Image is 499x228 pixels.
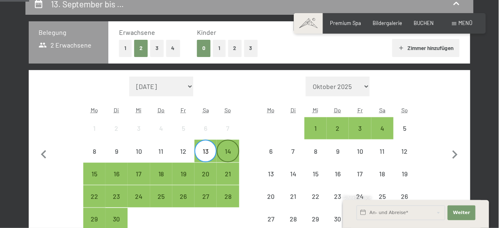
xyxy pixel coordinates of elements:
div: Sun Sep 28 2025 [217,185,239,207]
div: Abreise nicht möglich [150,140,172,162]
div: Abreise nicht möglich [327,185,349,207]
div: 15 [84,171,105,191]
div: Abreise möglich [349,117,371,139]
div: Abreise nicht möglich [349,163,371,185]
div: 25 [372,193,393,214]
div: Abreise nicht möglich [304,185,327,207]
button: 0 [197,40,211,57]
div: Abreise nicht möglich [260,163,282,185]
div: Mon Oct 06 2025 [260,140,282,162]
div: Mon Sep 01 2025 [83,117,105,139]
div: Thu Oct 16 2025 [327,163,349,185]
div: 19 [394,171,415,191]
div: Wed Oct 22 2025 [304,185,327,207]
abbr: Sonntag [401,107,408,114]
div: Abreise nicht möglich [282,140,304,162]
div: 17 [350,171,370,191]
div: Abreise nicht möglich [349,140,371,162]
div: Thu Sep 18 2025 [150,163,172,185]
div: Abreise möglich [150,185,172,207]
div: Mon Sep 22 2025 [83,185,105,207]
div: Sun Sep 21 2025 [217,163,239,185]
div: Sun Oct 12 2025 [394,140,416,162]
div: Abreise möglich [172,163,195,185]
div: Fri Sep 26 2025 [172,185,195,207]
div: Abreise möglich [105,185,128,207]
div: Fri Oct 24 2025 [349,185,371,207]
span: Kinder [197,28,216,36]
div: Abreise nicht möglich [260,140,282,162]
div: Mon Oct 13 2025 [260,163,282,185]
abbr: Mittwoch [136,107,142,114]
div: 8 [305,148,326,169]
div: Abreise nicht möglich [282,185,304,207]
abbr: Dienstag [114,107,119,114]
div: Tue Oct 14 2025 [282,163,304,185]
div: 22 [305,193,326,214]
div: Abreise nicht möglich [128,117,150,139]
div: Abreise möglich [195,185,217,207]
div: Abreise möglich [105,163,128,185]
div: Mon Sep 15 2025 [83,163,105,185]
div: 9 [106,148,127,169]
div: Thu Oct 09 2025 [327,140,349,162]
div: Wed Oct 01 2025 [304,117,327,139]
div: 11 [151,148,172,169]
div: 25 [151,193,172,214]
div: 17 [128,171,149,191]
div: Tue Oct 07 2025 [282,140,304,162]
a: Premium Spa [330,20,362,26]
h3: Belegung [39,28,98,37]
div: 26 [394,193,415,214]
a: Bildergalerie [373,20,403,26]
div: 10 [128,148,149,169]
div: Fri Oct 17 2025 [349,163,371,185]
div: 23 [327,193,348,214]
div: Sat Sep 06 2025 [195,117,217,139]
div: 8 [84,148,105,169]
div: Sat Oct 25 2025 [371,185,394,207]
div: 14 [283,171,304,191]
div: 20 [195,171,216,191]
div: 7 [283,148,304,169]
abbr: Samstag [379,107,385,114]
abbr: Freitag [181,107,186,114]
button: Weiter [448,205,476,220]
div: 9 [327,148,348,169]
span: Erwachsene [119,28,155,36]
div: Abreise möglich [150,163,172,185]
button: 2 [228,40,242,57]
div: Tue Sep 23 2025 [105,185,128,207]
span: 2 Erwachsene [39,41,92,50]
div: 13 [195,148,216,169]
div: 4 [372,125,393,146]
div: 5 [173,125,194,146]
div: Abreise nicht möglich [304,140,327,162]
div: Abreise nicht möglich [371,140,394,162]
div: Abreise nicht möglich [172,117,195,139]
div: 27 [195,193,216,214]
div: 16 [106,171,127,191]
div: Thu Sep 11 2025 [150,140,172,162]
div: Abreise nicht möglich [195,117,217,139]
div: Abreise nicht möglich [371,185,394,207]
div: 13 [261,171,281,191]
abbr: Montag [267,107,275,114]
div: Fri Oct 03 2025 [349,117,371,139]
div: Wed Sep 24 2025 [128,185,150,207]
div: Fri Sep 12 2025 [172,140,195,162]
div: 1 [305,125,326,146]
div: Abreise nicht möglich [349,185,371,207]
abbr: Montag [91,107,98,114]
button: 2 [134,40,148,57]
div: Sat Oct 04 2025 [371,117,394,139]
div: Abreise nicht möglich [105,117,128,139]
div: Abreise möglich [217,185,239,207]
div: Abreise nicht möglich [327,140,349,162]
abbr: Sonntag [225,107,231,114]
div: Thu Oct 23 2025 [327,185,349,207]
div: Abreise möglich [195,140,217,162]
button: 3 [244,40,258,57]
abbr: Mittwoch [313,107,318,114]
